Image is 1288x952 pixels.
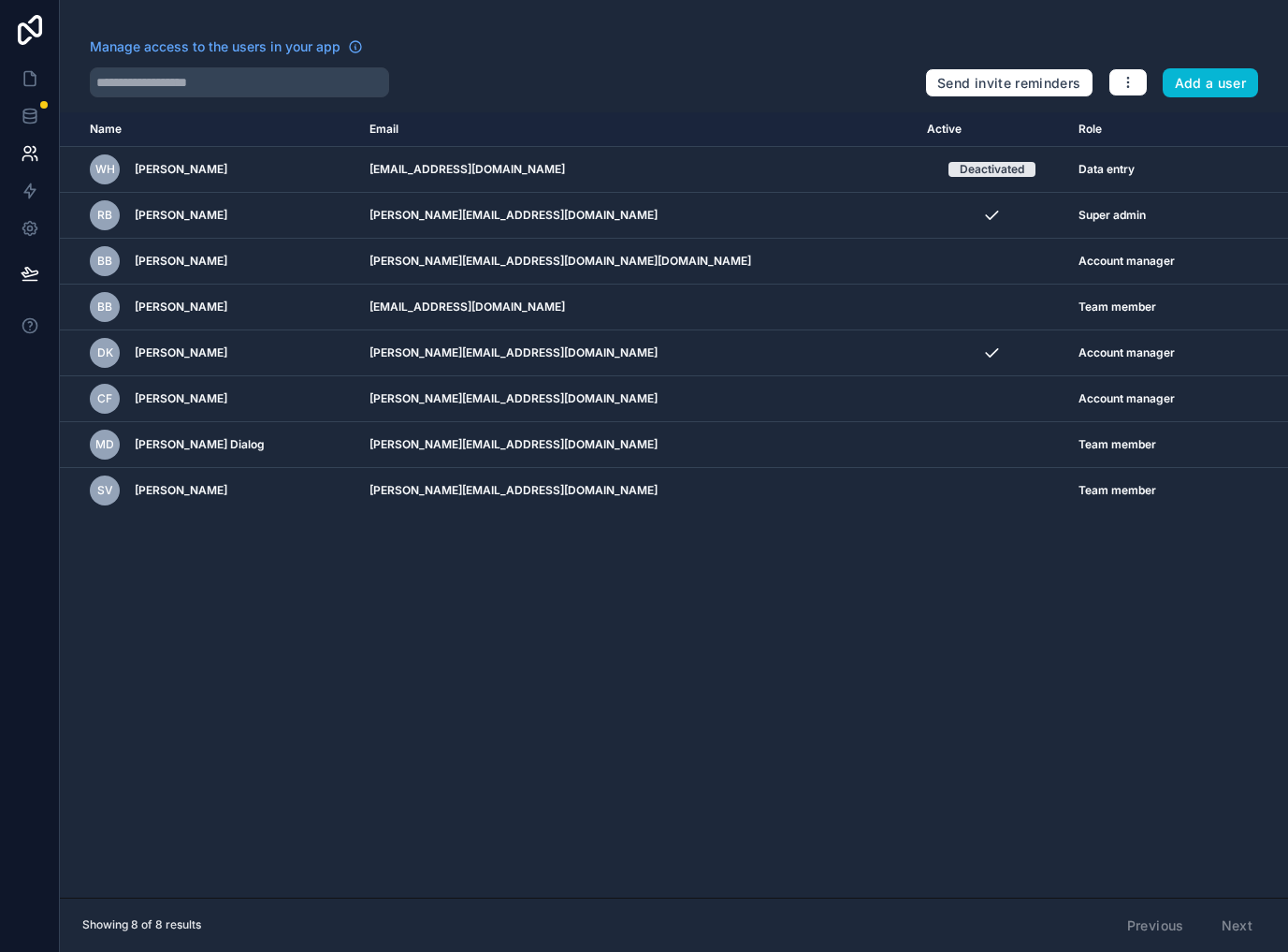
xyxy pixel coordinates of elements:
td: [PERSON_NAME][EMAIL_ADDRESS][DOMAIN_NAME][DOMAIN_NAME] [358,239,916,285]
span: BB [97,254,112,269]
span: Data entry [1078,162,1135,177]
span: [PERSON_NAME] Dialog [135,437,265,452]
span: [PERSON_NAME] [135,208,227,223]
span: [PERSON_NAME] [135,162,227,177]
td: [EMAIL_ADDRESS][DOMAIN_NAME] [358,147,916,193]
span: Team member [1078,483,1156,498]
a: Manage access to the users in your app [90,37,363,56]
td: [EMAIL_ADDRESS][DOMAIN_NAME] [358,285,916,330]
span: Team member [1078,300,1156,315]
span: Account manager [1078,254,1175,269]
td: [PERSON_NAME][EMAIL_ADDRESS][DOMAIN_NAME] [358,330,916,376]
th: Name [60,112,358,147]
span: Super admin [1078,208,1146,223]
td: [PERSON_NAME][EMAIL_ADDRESS][DOMAIN_NAME] [358,193,916,239]
span: [PERSON_NAME] [135,391,227,406]
th: Active [916,112,1067,147]
span: SV [97,483,113,498]
span: DK [97,345,113,360]
span: Account manager [1078,345,1175,360]
span: [PERSON_NAME] [135,300,227,315]
span: CF [97,391,112,406]
td: [PERSON_NAME][EMAIL_ADDRESS][DOMAIN_NAME] [358,422,916,468]
td: [PERSON_NAME][EMAIL_ADDRESS][DOMAIN_NAME] [358,376,916,422]
span: Account manager [1078,391,1175,406]
button: Add a user [1163,68,1259,98]
div: Deactivated [960,162,1024,177]
button: Send invite reminders [925,68,1093,98]
td: [PERSON_NAME][EMAIL_ADDRESS][DOMAIN_NAME] [358,468,916,514]
span: Showing 8 of 8 results [82,917,201,932]
span: [PERSON_NAME] [135,345,227,360]
span: [PERSON_NAME] [135,254,227,269]
span: BB [97,300,112,315]
span: [PERSON_NAME] [135,483,227,498]
span: Manage access to the users in your app [90,37,340,56]
span: RB [97,208,112,223]
th: Role [1067,112,1231,147]
th: Email [358,112,916,147]
span: WH [95,162,115,177]
div: scrollable content [60,112,1288,898]
span: Team member [1078,437,1156,452]
span: MD [95,437,114,452]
